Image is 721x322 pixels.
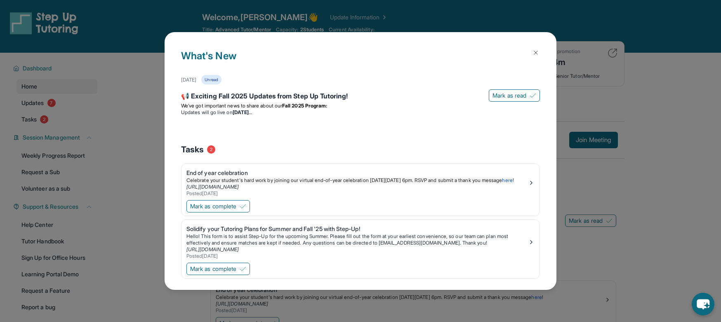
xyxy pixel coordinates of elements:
[186,177,528,184] p: !
[186,263,250,275] button: Mark as complete
[530,92,536,99] img: Mark as read
[207,145,215,154] span: 2
[181,103,282,109] span: We’ve got important news to share about our
[282,103,327,109] strong: Fall 2025 Program:
[181,164,540,198] a: End of year celebrationCelebrate your student's hard work by joining our virtual end-of-year cele...
[190,265,236,273] span: Mark as complete
[181,77,196,83] div: [DATE]
[186,177,502,183] span: Celebrate your student's hard work by joining our virtual end-of-year celebration [DATE][DATE] 6p...
[533,49,539,56] img: Close Icon
[181,144,204,155] span: Tasks
[181,109,540,116] li: Updates will go live on
[233,109,252,115] strong: [DATE]
[489,89,540,102] button: Mark as read
[186,225,528,233] div: Solidify your Tutoring Plans for Summer and Fall '25 with Step-Up!
[190,202,236,210] span: Mark as complete
[201,75,221,84] div: Unread
[186,233,528,246] p: Hello! This form is to assist Step-Up for the upcoming Summer. Please fill out the form at your e...
[502,177,512,183] a: here
[186,184,239,190] a: [URL][DOMAIN_NAME]
[186,246,239,252] a: [URL][DOMAIN_NAME]
[240,266,246,272] img: Mark as complete
[240,203,246,210] img: Mark as complete
[186,253,528,259] div: Posted [DATE]
[186,200,250,212] button: Mark as complete
[181,220,540,261] a: Solidify your Tutoring Plans for Summer and Fall '25 with Step-Up!Hello! This form is to assist S...
[181,49,540,75] h1: What's New
[692,293,714,315] button: chat-button
[181,91,540,103] div: 📢 Exciting Fall 2025 Updates from Step Up Tutoring!
[186,190,528,197] div: Posted [DATE]
[492,91,526,100] span: Mark as read
[186,169,528,177] div: End of year celebration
